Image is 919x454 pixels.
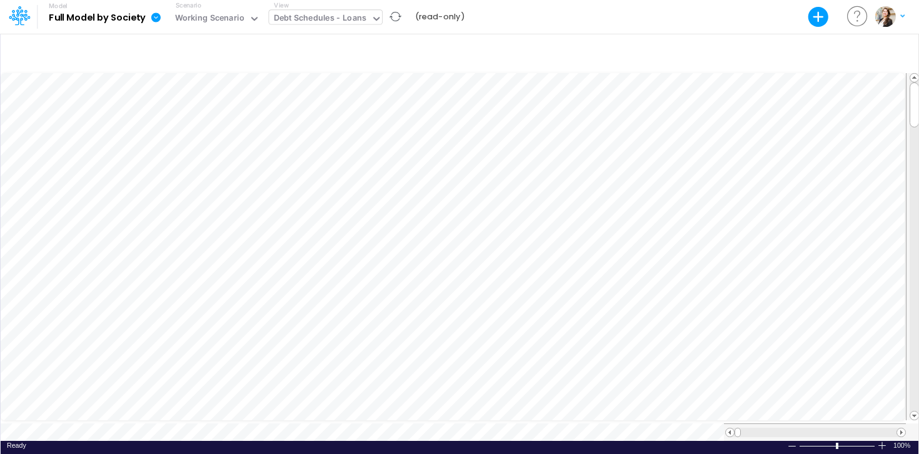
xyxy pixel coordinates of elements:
div: In Ready mode [7,441,26,450]
div: Working Scenario [175,12,244,26]
label: View [274,1,288,10]
div: Zoom In [877,441,887,450]
label: Model [49,2,68,10]
span: 100% [893,441,912,450]
span: Ready [7,442,26,449]
b: Full Model by Society [49,12,146,24]
label: Scenario [176,1,201,10]
b: (read-only) [415,11,465,22]
div: Zoom Out [787,442,797,451]
div: Zoom [836,443,838,449]
div: Zoom level [893,441,912,450]
div: Zoom [799,441,877,450]
div: Debt Schedules - Loans [274,12,367,26]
